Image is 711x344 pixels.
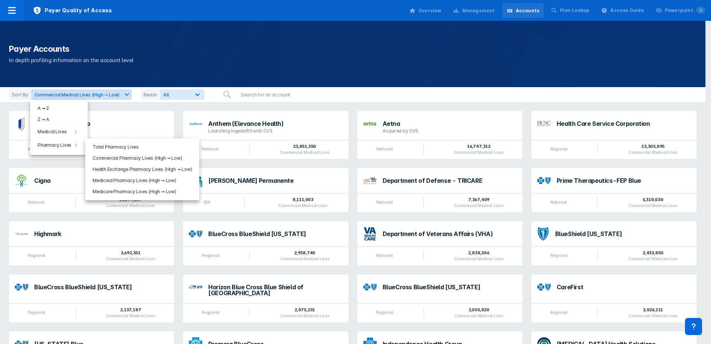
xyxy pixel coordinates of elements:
span: Total Pharmacy Lives [93,144,139,150]
span: Medicaid Pharmacy Lives (High ➞ Low) [93,177,176,184]
span: Health Exchange Pharmacy Lives (High ➞ Low) [93,166,192,173]
span: Medical Lives [38,128,67,135]
span: Medicare Pharmacy Lives (High ➞ Low) [93,188,176,195]
span: A ➞ Z [38,105,49,112]
span: Pharmacy Lives [38,142,71,149]
span: Z ➞ A [38,116,49,123]
div: Contact Support [685,318,702,335]
span: Commercial Pharmacy Lives (High ➞ Low) [93,155,182,162]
